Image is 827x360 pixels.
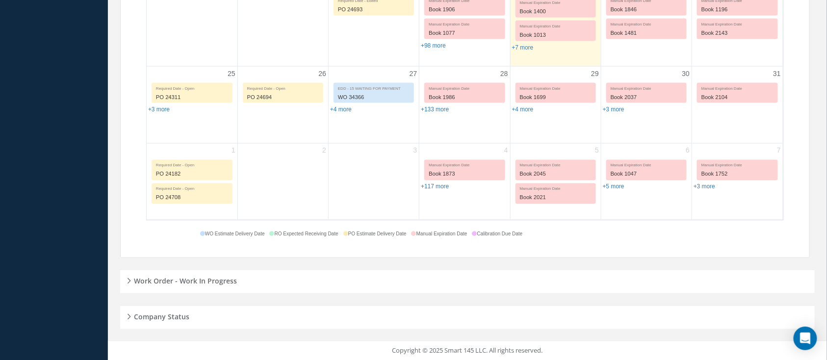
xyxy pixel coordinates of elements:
td: September 1, 2025 [147,144,237,220]
p: PO Estimate Delivery Date [343,231,407,238]
a: September 5, 2025 [593,144,601,158]
td: September 5, 2025 [510,144,601,220]
p: Manual Expiration Date [412,231,467,238]
div: Book 1196 [698,4,777,15]
a: Show 3 more events [694,183,715,190]
td: August 29, 2025 [510,66,601,144]
div: Manual Expiration Date [425,19,504,27]
div: Book 1873 [425,169,504,180]
div: Book 1752 [698,169,777,180]
a: September 1, 2025 [230,144,237,158]
p: WO Estimate Delivery Date [200,231,265,238]
div: PO 24182 [152,169,232,180]
div: Required Date - Open [152,184,232,192]
div: Open Intercom Messenger [794,327,817,350]
div: WO 34366 [334,92,413,103]
td: September 3, 2025 [329,144,419,220]
div: Required Date - Open [243,83,323,92]
td: September 4, 2025 [419,144,510,220]
div: PO 24693 [334,4,413,15]
div: PO 24694 [243,92,323,103]
div: PO 24708 [152,192,232,204]
div: Book 1906 [425,4,504,15]
h5: Company Status [131,310,189,322]
div: Book 1400 [516,6,595,17]
div: Book 1013 [516,29,595,41]
p: Calibration Due Date [472,231,523,238]
div: Required Date - Open [152,160,232,169]
td: August 26, 2025 [237,66,328,144]
a: Show 133 more events [421,106,449,113]
a: August 27, 2025 [408,67,419,81]
div: Book 1699 [516,92,595,103]
div: EDD - 15 WAITING FOR PAYMENT [334,83,413,92]
div: Manual Expiration Date [425,160,504,169]
div: Manual Expiration Date [698,19,777,27]
td: September 6, 2025 [601,144,692,220]
div: Manual Expiration Date [698,160,777,169]
h5: Work Order - Work In Progress [131,274,237,286]
div: Manual Expiration Date [516,83,595,92]
td: August 31, 2025 [692,66,783,144]
td: August 30, 2025 [601,66,692,144]
div: Required Date - Open [152,83,232,92]
a: Show 4 more events [512,106,534,113]
div: Book 2021 [516,192,595,204]
a: September 2, 2025 [320,144,328,158]
div: Manual Expiration Date [698,83,777,92]
a: Show 117 more events [421,183,449,190]
div: Manual Expiration Date [516,160,595,169]
div: Book 2104 [698,92,777,103]
a: Show 5 more events [603,183,624,190]
div: Book 1077 [425,27,504,39]
a: September 7, 2025 [775,144,783,158]
td: September 7, 2025 [692,144,783,220]
a: Show 3 more events [148,106,170,113]
a: Show 3 more events [603,106,624,113]
div: PO 24311 [152,92,232,103]
div: Copyright © 2025 Smart 145 LLC. All rights reserved. [118,346,817,356]
td: August 25, 2025 [147,66,237,144]
div: Manual Expiration Date [516,21,595,29]
a: September 3, 2025 [412,144,419,158]
div: Manual Expiration Date [607,83,686,92]
a: Show 98 more events [421,42,446,49]
div: Manual Expiration Date [516,184,595,192]
a: August 26, 2025 [316,67,328,81]
div: Book 2045 [516,169,595,180]
td: September 2, 2025 [237,144,328,220]
a: September 6, 2025 [684,144,692,158]
div: Manual Expiration Date [425,83,504,92]
a: August 28, 2025 [498,67,510,81]
a: August 25, 2025 [226,67,237,81]
a: September 4, 2025 [502,144,510,158]
a: Show 7 more events [512,44,534,51]
div: Manual Expiration Date [607,19,686,27]
a: Show 4 more events [330,106,352,113]
td: August 27, 2025 [329,66,419,144]
div: Manual Expiration Date [607,160,686,169]
div: Book 1986 [425,92,504,103]
div: Book 2143 [698,27,777,39]
a: August 29, 2025 [589,67,601,81]
a: August 30, 2025 [680,67,692,81]
a: August 31, 2025 [771,67,783,81]
div: Book 1481 [607,27,686,39]
div: Book 1047 [607,169,686,180]
p: RO Expected Receiving Date [270,231,338,238]
div: Book 2037 [607,92,686,103]
td: August 28, 2025 [419,66,510,144]
div: Book 1846 [607,4,686,15]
